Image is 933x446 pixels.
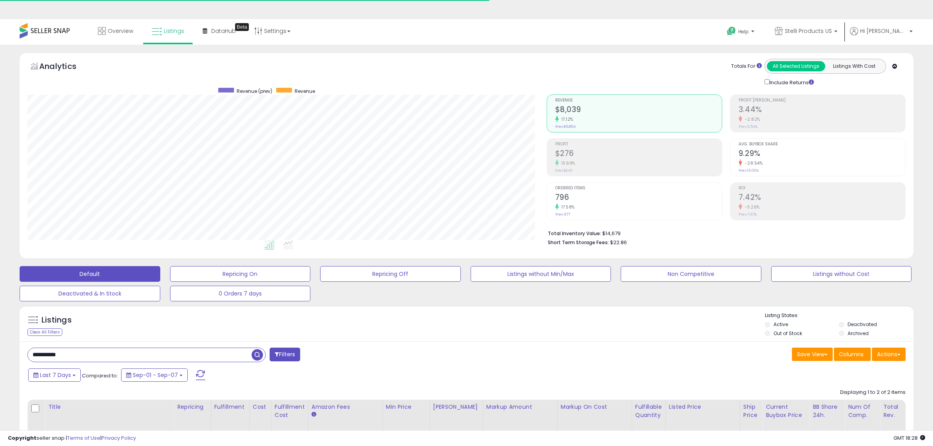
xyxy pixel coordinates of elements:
[39,61,92,74] h5: Analytics
[774,321,788,328] label: Active
[108,27,133,35] span: Overview
[92,19,139,43] a: Overview
[848,330,869,337] label: Archived
[121,368,188,382] button: Sep-01 - Sep-07
[48,403,170,411] div: Title
[20,266,160,282] button: Default
[8,434,36,442] strong: Copyright
[555,98,722,103] span: Revenue
[731,63,762,70] div: Totals For
[170,266,311,282] button: Repricing On
[834,348,871,361] button: Columns
[769,19,843,45] a: Stelli Products US
[386,403,426,411] div: Min Price
[860,27,907,35] span: Hi [PERSON_NAME]
[164,27,184,35] span: Listings
[312,411,316,418] small: Amazon Fees.
[214,403,246,411] div: Fulfillment
[8,435,136,442] div: seller snap | |
[739,98,905,103] span: Profit [PERSON_NAME]
[883,403,912,419] div: Total Rev.
[635,403,662,419] div: Fulfillable Quantity
[275,403,305,419] div: Fulfillment Cost
[792,348,833,361] button: Save View
[767,61,825,71] button: All Selected Listings
[253,403,268,411] div: Cost
[721,20,762,45] a: Help
[82,372,118,379] span: Compared to:
[433,403,480,411] div: [PERSON_NAME]
[486,403,554,411] div: Markup Amount
[743,403,759,419] div: Ship Price
[548,230,601,237] b: Total Inventory Value:
[101,434,136,442] a: Privacy Policy
[559,160,575,166] small: 13.69%
[312,403,379,411] div: Amazon Fees
[739,124,757,129] small: Prev: 3.54%
[766,403,806,419] div: Current Buybox Price
[739,212,757,217] small: Prev: 7.67%
[559,204,575,210] small: 17.58%
[765,312,913,319] p: Listing States:
[872,348,906,361] button: Actions
[839,350,864,358] span: Columns
[555,149,722,160] h2: $276
[295,88,315,94] span: Revenue
[555,186,722,190] span: Ordered Items
[548,228,900,238] li: $14,679
[739,149,905,160] h2: 9.29%
[548,239,609,246] b: Short Term Storage Fees:
[211,27,236,35] span: DataHub
[742,116,760,122] small: -2.82%
[739,186,905,190] span: ROI
[20,286,160,301] button: Deactivated & In Stock
[197,19,242,43] a: DataHub
[669,403,737,411] div: Listed Price
[785,27,832,35] span: Stelli Products US
[28,368,81,382] button: Last 7 Days
[726,26,736,36] i: Get Help
[848,321,877,328] label: Deactivated
[774,330,802,337] label: Out of Stock
[40,371,71,379] span: Last 7 Days
[555,212,570,217] small: Prev: 677
[610,239,627,246] span: $22.86
[840,389,906,396] div: Displaying 1 to 2 of 2 items
[739,142,905,147] span: Avg. Buybox Share
[738,28,749,35] span: Help
[177,403,208,411] div: Repricing
[555,105,722,116] h2: $8,039
[561,403,629,411] div: Markup on Cost
[270,348,300,361] button: Filters
[146,19,190,43] a: Listings
[557,400,632,431] th: The percentage added to the cost of goods (COGS) that forms the calculator for Min & Max prices.
[559,116,573,122] small: 17.12%
[555,124,576,129] small: Prev: $6,864
[771,266,912,282] button: Listings without Cost
[67,434,100,442] a: Terms of Use
[555,142,722,147] span: Profit
[555,168,572,173] small: Prev: $243
[248,19,296,43] a: Settings
[320,266,461,282] button: Repricing Off
[739,105,905,116] h2: 3.44%
[759,78,823,87] div: Include Returns
[237,88,272,94] span: Revenue (prev)
[555,193,722,203] h2: 796
[739,168,759,173] small: Prev: 13.00%
[42,315,72,326] h5: Listings
[893,434,925,442] span: 2025-09-15 18:28 GMT
[235,23,249,31] div: Tooltip anchor
[850,27,913,45] a: Hi [PERSON_NAME]
[742,160,763,166] small: -28.54%
[739,193,905,203] h2: 7.42%
[848,403,877,419] div: Num of Comp.
[170,286,311,301] button: 0 Orders 7 days
[813,403,841,419] div: BB Share 24h.
[621,266,761,282] button: Non Competitive
[742,204,760,210] small: -3.26%
[133,371,178,379] span: Sep-01 - Sep-07
[471,266,611,282] button: Listings without Min/Max
[27,328,62,336] div: Clear All Filters
[825,61,883,71] button: Listings With Cost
